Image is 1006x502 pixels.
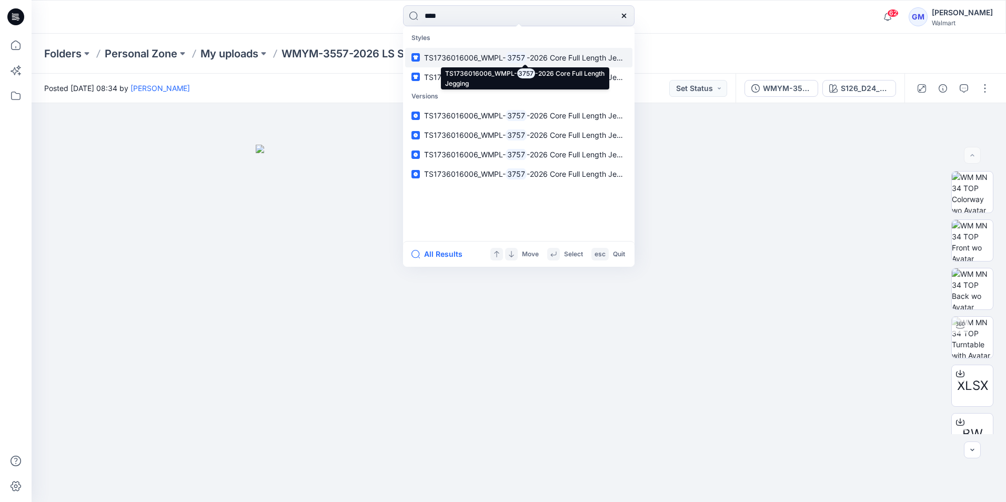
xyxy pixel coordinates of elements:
span: TS1736016006_WMPL- [424,73,506,82]
span: -2026 Core Full Length Jegging_Full Colorway [527,130,686,139]
p: WMYM-3557-2026 LS Spring Weight Shirt [281,46,495,61]
span: -2026 Core Full Length Jegging_Full Colorway [527,111,686,120]
span: TS1736016006_WMPL- [424,111,506,120]
p: esc [595,249,606,260]
span: -2026 Core Full Length Jegging [527,73,637,82]
button: S126_D24_WA_Flannel Plaid_ Gravel_M25024G [822,80,896,97]
p: Quit [613,249,625,260]
span: XLSX [957,376,988,395]
p: Select [564,249,583,260]
img: WM MN 34 TOP Turntable with Avatar [952,317,993,358]
span: -2026 Core Full Length Jegging [527,53,637,62]
div: S126_D24_WA_Flannel Plaid_ Gravel_M25024G [841,83,889,94]
span: TS1736016006_WMPL- [424,169,506,178]
mark: 3757 [506,129,527,141]
span: TS1736016006_WMPL- [424,53,506,62]
a: Personal Zone [105,46,177,61]
span: TS1736016006_WMPL- [424,130,506,139]
button: WMYM-3557-2026 LS Spring Weight Shirt_Full Colorway [745,80,818,97]
span: 62 [887,9,899,17]
a: TS1736016006_WMPL-3757-2026 Core Full Length Jegging_Full Colorway [405,106,632,125]
img: WM MN 34 TOP Back wo Avatar [952,268,993,309]
button: All Results [411,248,469,260]
p: Versions [405,87,632,106]
mark: 3757 [506,71,527,83]
div: WMYM-3557-2026 LS Spring Weight Shirt_Full Colorway [763,83,811,94]
span: Posted [DATE] 08:34 by [44,83,190,94]
mark: 3757 [506,52,527,64]
div: GM [909,7,928,26]
p: Move [522,249,539,260]
a: TS1736016006_WMPL-3757-2026 Core Full Length Jegging [405,48,632,67]
mark: 3757 [506,168,527,180]
a: TS1736016006_WMPL-3757-2026 Core Full Length Jegging_Full Coloway [405,164,632,184]
p: Styles [405,28,632,48]
span: TS1736016006_WMPL- [424,150,506,159]
div: [PERSON_NAME] [932,6,993,19]
img: eyJhbGciOiJIUzI1NiIsImtpZCI6IjAiLCJzbHQiOiJzZXMiLCJ0eXAiOiJKV1QifQ.eyJkYXRhIjp7InR5cGUiOiJzdG9yYW... [256,145,782,502]
img: WM MN 34 TOP Colorway wo Avatar [952,172,993,213]
button: Details [934,80,951,97]
a: Folders [44,46,82,61]
div: Walmart [932,19,993,27]
mark: 3757 [506,148,527,160]
span: BW [962,425,983,444]
a: TS1736016006_WMPL-3757-2026 Core Full Length Jegging_Full Colorway [405,125,632,145]
a: TS1736016006_WMPL-3757-2026 Core Full Length Jegging_Full Coloway [405,145,632,164]
a: My uploads [200,46,258,61]
img: WM MN 34 TOP Front wo Avatar [952,220,993,261]
a: TS1736016006_WMPL-3757-2026 Core Full Length Jegging [405,67,632,87]
a: [PERSON_NAME] [130,84,190,93]
span: -2026 Core Full Length Jegging_Full Coloway [527,150,683,159]
span: -2026 Core Full Length Jegging_Full Coloway [527,169,683,178]
mark: 3757 [506,109,527,122]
